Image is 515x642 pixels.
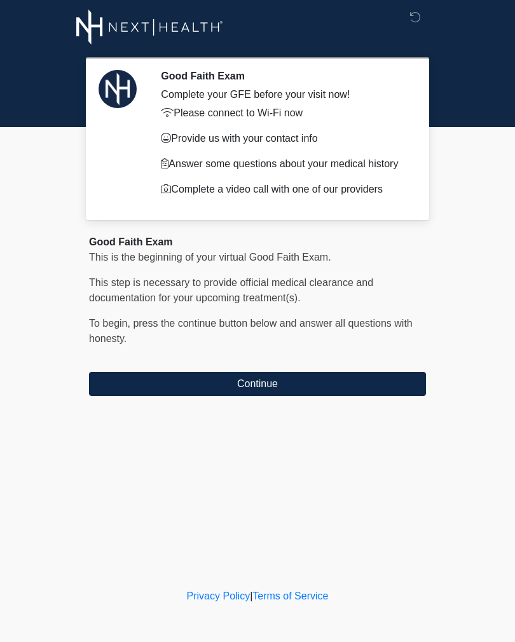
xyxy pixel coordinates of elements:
[89,277,373,303] span: This step is necessary to provide official medical clearance and documentation for your upcoming ...
[161,182,407,197] p: Complete a video call with one of our providers
[161,131,407,146] p: Provide us with your contact info
[161,106,407,121] p: Please connect to Wi-Fi now
[161,70,407,82] h2: Good Faith Exam
[161,156,407,172] p: Answer some questions about your medical history
[89,252,331,263] span: This is the beginning of your virtual Good Faith Exam.
[76,10,223,44] img: Next-Health Logo
[187,591,251,601] a: Privacy Policy
[89,235,426,250] div: Good Faith Exam
[161,87,407,102] div: Complete your GFE before your visit now!
[250,591,252,601] a: |
[99,70,137,108] img: Agent Avatar
[89,372,426,396] button: Continue
[252,591,328,601] a: Terms of Service
[89,318,413,344] span: To begin, ﻿﻿﻿﻿﻿﻿press the continue button below and answer all questions with honesty.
